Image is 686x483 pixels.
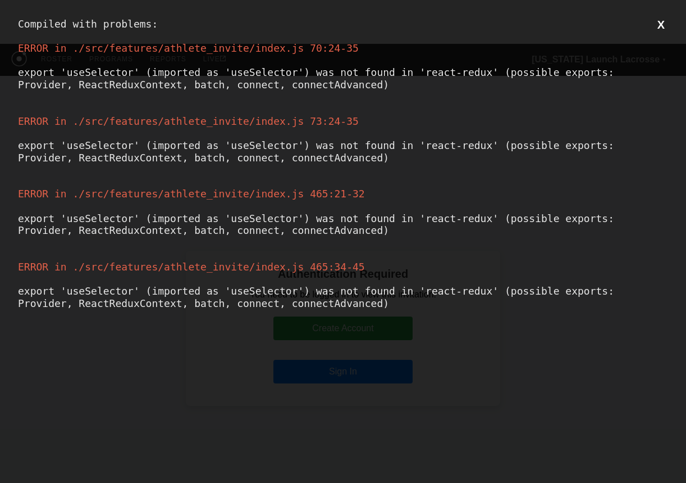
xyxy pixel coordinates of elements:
span: ERROR in ./src/features/athlete_invite/index.js 465:21-32 [18,188,365,200]
span: ERROR in ./src/features/athlete_invite/index.js 465:34-45 [18,261,365,273]
div: export 'useSelector' (imported as 'useSelector') was not found in 'react-redux' (possible exports... [18,139,668,164]
button: X [654,18,668,32]
div: export 'useSelector' (imported as 'useSelector') was not found in 'react-redux' (possible exports... [18,213,668,237]
span: ERROR in ./src/features/athlete_invite/index.js 73:24-35 [18,115,359,127]
span: ERROR in ./src/features/athlete_invite/index.js 70:24-35 [18,42,359,54]
div: export 'useSelector' (imported as 'useSelector') was not found in 'react-redux' (possible exports... [18,285,668,309]
div: export 'useSelector' (imported as 'useSelector') was not found in 'react-redux' (possible exports... [18,66,668,91]
span: Compiled with problems: [18,18,158,30]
